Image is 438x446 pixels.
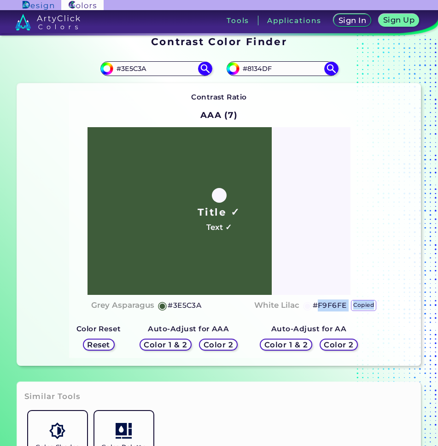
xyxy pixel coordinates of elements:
h5: #F9F6FE [313,299,347,311]
h5: ◉ [303,300,313,311]
h5: Color 1 & 2 [264,341,308,348]
strong: Contrast Ratio [191,93,247,101]
img: logo_artyclick_colors_white.svg [15,14,80,30]
h5: Reset [87,341,110,348]
img: icon_col_pal_col.svg [116,423,132,439]
h1: Title ✓ [198,205,240,219]
h5: Color 1 & 2 [144,341,187,348]
a: Sign In [333,14,371,27]
h4: White Lilac [254,299,299,312]
strong: Auto-Adjust for AA [271,324,346,333]
img: icon search [198,62,212,76]
strong: Color Reset [76,324,121,333]
h2: AAA (7) [196,105,242,125]
h5: ◉ [158,300,168,311]
h3: Similar Tools [24,391,81,402]
img: ArtyClick Design logo [23,1,53,10]
img: icon_color_shades.svg [49,423,65,439]
h1: Contrast Color Finder [151,35,287,48]
p: copied [351,300,377,311]
h3: Tools [227,17,249,24]
input: type color 2.. [239,63,325,75]
h5: Sign In [339,17,366,24]
h4: Text ✓ [206,221,232,234]
h5: Color 2 [324,341,353,348]
input: type color 1.. [113,63,199,75]
a: Sign Up [379,14,419,27]
strong: Auto-Adjust for AAA [148,324,229,333]
h3: Applications [267,17,321,24]
h5: Color 2 [204,341,233,348]
h5: #3E5C3A [168,299,201,311]
h4: Grey Asparagus [91,299,154,312]
h5: Sign Up [383,16,415,23]
img: icon search [324,62,338,76]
